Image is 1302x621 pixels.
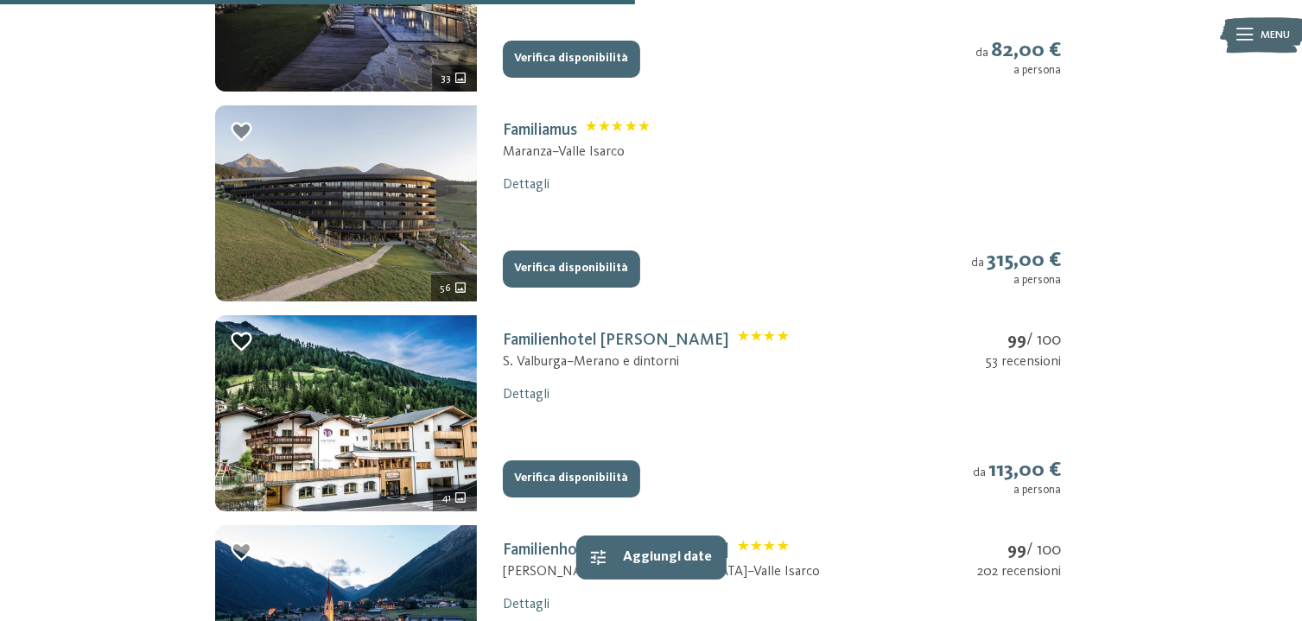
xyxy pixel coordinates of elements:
[229,539,254,564] div: Aggiungi ai preferiti
[503,598,549,611] a: Dettagli
[738,330,789,352] span: Classificazione: 4 stelle
[503,542,789,559] a: Familienhotel [PERSON_NAME]Classificazione: 4 stelle
[988,459,1061,481] strong: 113,00 €
[229,119,254,144] div: Aggiungi ai preferiti
[215,105,477,301] img: mss_renderimg.php
[575,535,726,580] button: Aggiungi date
[986,352,1061,371] div: 53 recensioni
[1007,542,1026,559] strong: 99
[973,484,1061,497] div: a persona
[971,248,1061,288] div: da
[503,562,820,581] div: [PERSON_NAME] / [GEOGRAPHIC_DATA] – Valle Isarco
[503,388,549,402] a: Dettagli
[991,40,1061,61] strong: 82,00 €
[586,120,651,142] span: Classificazione: 5 stelle
[454,491,468,505] svg: 41 ulteriori immagini
[503,41,640,79] button: Verifica disponibilità
[503,122,650,139] a: FamiliamusClassificazione: 5 stelle
[454,71,468,86] svg: 33 ulteriori immagini
[454,281,468,295] svg: 56 ulteriori immagini
[503,332,789,349] a: Familienhotel [PERSON_NAME]Classificazione: 4 stelle
[433,485,477,511] div: 41 ulteriori immagini
[432,65,477,92] div: 33 ulteriori immagini
[973,458,1061,497] div: da
[977,562,1061,581] div: 202 recensioni
[503,143,650,162] div: Maranza – Valle Isarco
[1007,332,1026,349] strong: 99
[503,352,789,371] div: S. Valburga – Merano e dintorni
[503,250,640,288] button: Verifica disponibilità
[441,491,451,506] span: 41
[503,460,640,498] button: Verifica disponibilità
[440,281,451,296] span: 56
[738,540,789,561] span: Classificazione: 4 stelle
[441,71,451,86] span: 33
[229,329,254,354] div: Aggiungi ai preferiti
[986,329,1061,352] div: / 100
[215,315,477,511] img: hotel estate
[431,275,477,301] div: 56 ulteriori immagini
[971,274,1061,288] div: a persona
[975,64,1061,78] div: a persona
[977,539,1061,562] div: / 100
[987,250,1061,271] strong: 315,00 €
[975,38,1061,78] div: da
[503,178,549,192] a: Dettagli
